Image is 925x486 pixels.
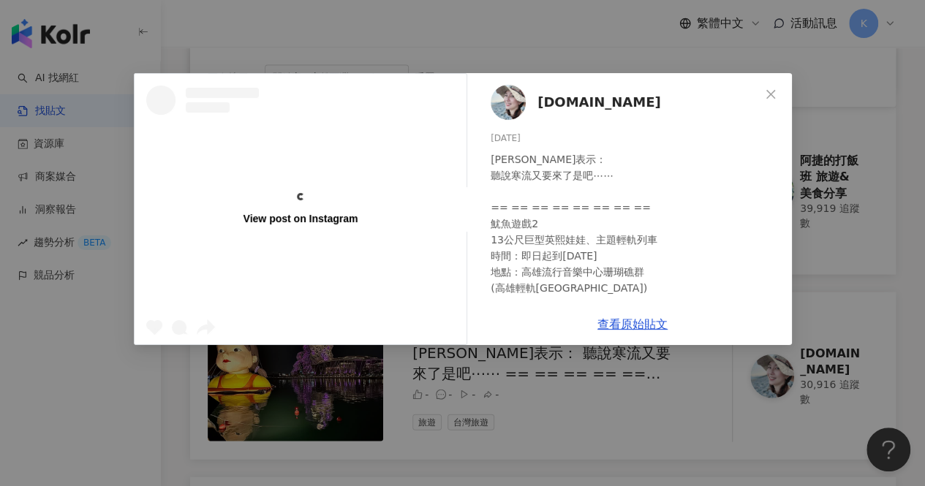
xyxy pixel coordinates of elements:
button: Close [756,80,785,109]
img: KOL Avatar [491,85,526,120]
a: View post on Instagram [135,74,467,344]
div: [DATE] [491,132,780,145]
div: View post on Instagram [243,212,358,225]
span: [DOMAIN_NAME] [537,92,661,113]
a: 查看原始貼文 [597,317,668,331]
span: close [765,88,777,100]
a: KOL Avatar[DOMAIN_NAME] [491,85,760,120]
